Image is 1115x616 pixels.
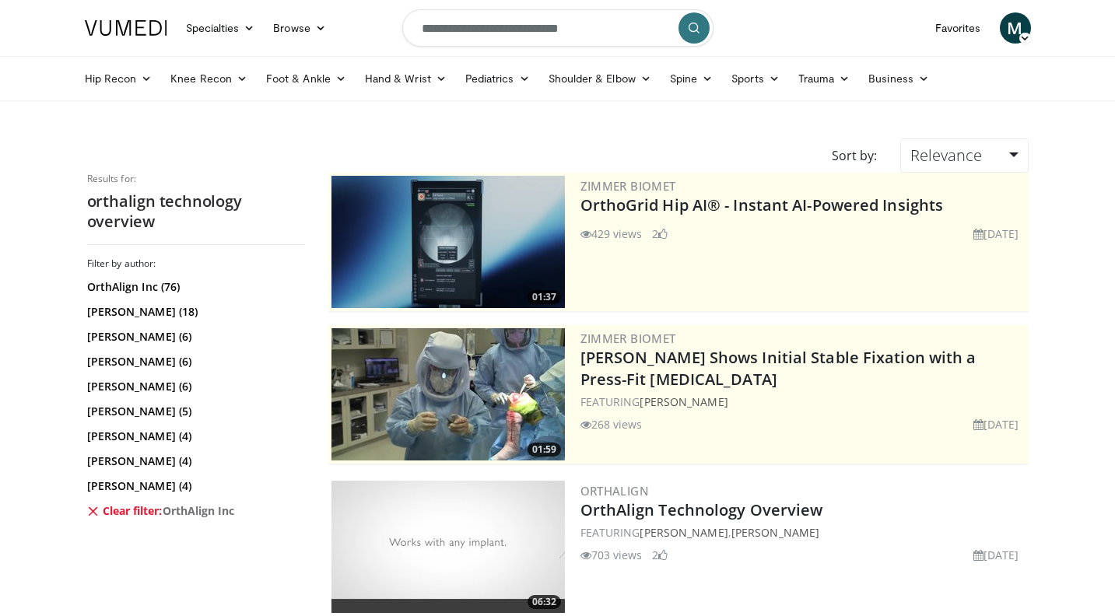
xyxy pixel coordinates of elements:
[652,226,668,242] li: 2
[87,429,301,444] a: [PERSON_NAME] (4)
[87,404,301,419] a: [PERSON_NAME] (5)
[580,194,944,215] a: OrthoGrid Hip AI® - Instant AI-Powered Insights
[87,329,301,345] a: [PERSON_NAME] (6)
[87,304,301,320] a: [PERSON_NAME] (18)
[163,503,235,519] span: OrthAlign Inc
[859,63,938,94] a: Business
[87,354,301,369] a: [PERSON_NAME] (6)
[87,279,301,295] a: OrthAlign Inc (76)
[910,145,982,166] span: Relevance
[539,63,661,94] a: Shoulder & Elbow
[580,394,1026,410] div: FEATURING
[87,379,301,394] a: [PERSON_NAME] (6)
[580,178,676,194] a: Zimmer Biomet
[973,226,1019,242] li: [DATE]
[640,525,728,540] a: [PERSON_NAME]
[926,12,991,44] a: Favorites
[87,503,301,519] a: Clear filter:OrthAlign Inc
[900,138,1028,173] a: Relevance
[264,12,335,44] a: Browse
[580,499,823,520] a: OrthAlign Technology Overview
[580,331,676,346] a: Zimmer Biomet
[580,547,643,563] li: 703 views
[580,483,650,499] a: OrthAlign
[331,176,565,308] img: 51d03d7b-a4ba-45b7-9f92-2bfbd1feacc3.300x170_q85_crop-smart_upscale.jpg
[177,12,265,44] a: Specialties
[652,547,668,563] li: 2
[75,63,162,94] a: Hip Recon
[402,9,714,47] input: Search topics, interventions
[85,20,167,36] img: VuMedi Logo
[87,453,301,469] a: [PERSON_NAME] (4)
[257,63,356,94] a: Foot & Ankle
[973,416,1019,432] li: [DATE]
[580,226,643,242] li: 429 views
[528,595,561,609] span: 06:32
[87,191,305,232] h2: orthalign technology overview
[580,524,1026,541] div: FEATURING ,
[722,63,789,94] a: Sports
[1000,12,1031,44] a: M
[528,443,561,457] span: 01:59
[356,63,456,94] a: Hand & Wrist
[580,347,977,390] a: [PERSON_NAME] Shows Initial Stable Fixation with a Press-Fit [MEDICAL_DATA]
[331,481,565,613] a: 06:32
[789,63,860,94] a: Trauma
[580,416,643,432] li: 268 views
[661,63,722,94] a: Spine
[820,138,889,173] div: Sort by:
[731,525,819,540] a: [PERSON_NAME]
[331,176,565,308] a: 01:37
[456,63,539,94] a: Pediatrics
[161,63,257,94] a: Knee Recon
[331,328,565,460] a: 01:59
[87,173,305,185] p: Results for:
[640,394,728,409] a: [PERSON_NAME]
[973,547,1019,563] li: [DATE]
[331,328,565,460] img: 6bc46ad6-b634-4876-a934-24d4e08d5fac.300x170_q85_crop-smart_upscale.jpg
[528,290,561,304] span: 01:37
[87,257,305,270] h3: Filter by author:
[331,481,565,613] img: 2f172a34-ae93-48b4-bf7e-938f3d505a89.300x170_q85_crop-smart_upscale.jpg
[87,478,301,494] a: [PERSON_NAME] (4)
